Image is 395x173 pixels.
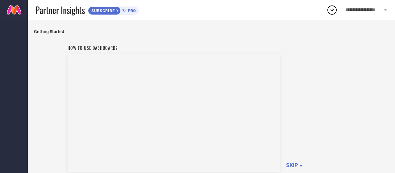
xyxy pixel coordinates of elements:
iframe: Workspace Section [68,54,280,172]
span: SKIP » [286,162,302,168]
h1: How to use dashboard? [68,45,280,51]
a: SUBSCRIBEPRO [88,5,139,15]
span: SUBSCRIBE [88,8,116,13]
div: Open download list [326,4,338,15]
span: Getting Started [34,29,389,34]
span: Partner Insights [35,4,85,16]
span: PRO [127,8,136,13]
